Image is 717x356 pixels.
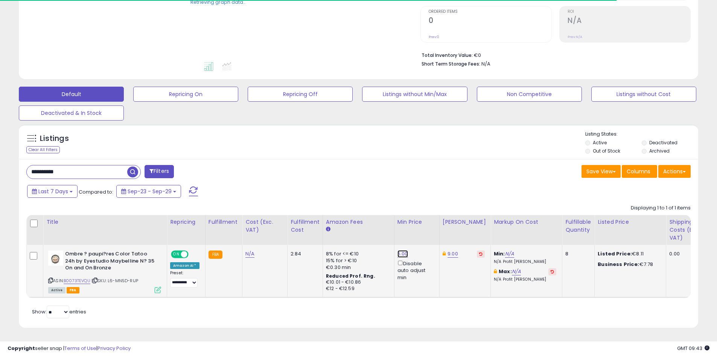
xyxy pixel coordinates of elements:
[598,261,639,268] b: Business Price:
[568,10,690,14] span: ROI
[116,185,181,198] button: Sep-23 - Sep-29
[46,218,164,226] div: Title
[591,87,696,102] button: Listings without Cost
[512,268,521,275] a: N/A
[443,218,487,226] div: [PERSON_NAME]
[568,16,690,26] h2: N/A
[631,205,691,212] div: Displaying 1 to 1 of 1 items
[326,251,388,257] div: 8% for <= €10
[422,52,473,58] b: Total Inventory Value:
[481,60,490,67] span: N/A
[598,250,632,257] b: Listed Price:
[32,308,86,315] span: Show: entries
[565,218,591,234] div: Fulfillable Quantity
[8,345,131,352] div: seller snap | |
[397,250,408,258] a: 5.00
[209,251,222,259] small: FBA
[248,87,353,102] button: Repricing Off
[133,87,238,102] button: Repricing On
[48,251,63,266] img: 41t3GrWN8uL._SL40_.jpg
[598,261,660,268] div: €7.78
[491,215,562,245] th: The percentage added to the cost of goods (COGS) that forms the calculator for Min & Max prices.
[170,218,202,226] div: Repricing
[170,262,199,269] div: Amazon AI *
[585,131,698,138] p: Listing States:
[38,188,68,195] span: Last 7 Days
[565,251,589,257] div: 8
[170,270,199,287] div: Preset:
[622,165,657,178] button: Columns
[48,287,65,293] span: All listings currently available for purchase on Amazon
[593,148,620,154] label: Out of Stock
[422,50,685,59] li: €0
[598,218,663,226] div: Listed Price
[326,279,388,286] div: €10.01 - €10.86
[48,251,161,292] div: ASIN:
[669,251,705,257] div: 0.00
[494,277,556,282] p: N/A Profit [PERSON_NAME]
[397,259,434,281] div: Disable auto adjust min
[494,218,559,226] div: Markup on Cost
[499,268,512,275] b: Max:
[172,251,181,258] span: ON
[397,218,436,226] div: Min Price
[209,218,239,226] div: Fulfillment
[448,250,458,258] a: 9.00
[677,345,709,352] span: 2025-10-7 09:43 GMT
[593,139,607,146] label: Active
[67,287,79,293] span: FBA
[649,139,677,146] label: Deactivated
[658,165,691,178] button: Actions
[582,165,621,178] button: Save View
[627,168,650,175] span: Columns
[27,185,78,198] button: Last 7 Days
[649,148,670,154] label: Archived
[291,218,320,234] div: Fulfillment Cost
[494,250,505,257] b: Min:
[64,345,96,352] a: Terms of Use
[429,35,439,39] small: Prev: 0
[26,146,60,153] div: Clear All Filters
[669,218,708,242] div: Shipping Costs (Exc. VAT)
[40,133,69,144] h5: Listings
[65,251,157,273] b: Ombre ? paupi?res Color Tatoo 24h by Eyestudio Maybelline N? 35 On and On Bronze
[494,259,556,264] p: N/A Profit [PERSON_NAME]
[245,218,284,234] div: Cost (Exc. VAT)
[19,105,124,121] button: Deactivated & In Stock
[64,278,90,284] a: B0073TEVQU
[568,35,582,39] small: Prev: N/A
[326,264,388,271] div: €0.30 min
[429,16,551,26] h2: 0
[128,188,172,195] span: Sep-23 - Sep-29
[79,188,113,196] span: Compared to:
[422,61,480,67] b: Short Term Storage Fees:
[8,345,35,352] strong: Copyright
[91,278,138,284] span: | SKU: L6-MN5D-RIJP
[505,250,514,258] a: N/A
[326,218,391,226] div: Amazon Fees
[19,87,124,102] button: Default
[245,250,254,258] a: N/A
[145,165,174,178] button: Filters
[477,87,582,102] button: Non Competitive
[326,286,388,292] div: €12 - €12.59
[187,251,199,258] span: OFF
[291,251,317,257] div: 2.84
[326,257,388,264] div: 15% for > €10
[326,226,330,233] small: Amazon Fees.
[97,345,131,352] a: Privacy Policy
[429,10,551,14] span: Ordered Items
[598,251,660,257] div: €8.11
[326,273,375,279] b: Reduced Prof. Rng.
[362,87,467,102] button: Listings without Min/Max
